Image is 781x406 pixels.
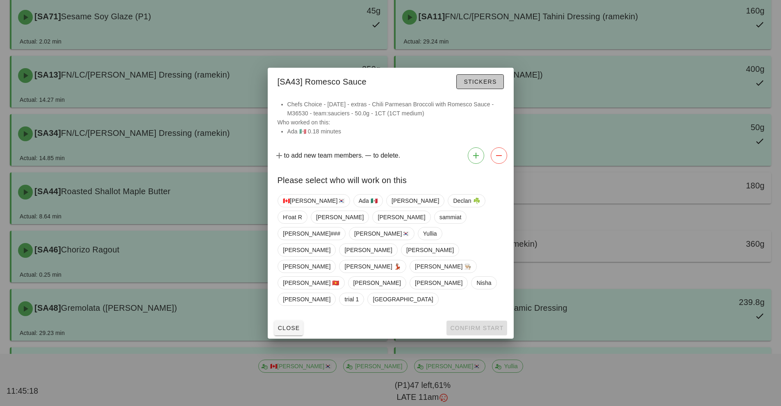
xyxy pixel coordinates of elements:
[287,127,504,136] li: Ada 🇲🇽 0.18 minutes
[283,195,345,207] span: 🇨🇦[PERSON_NAME]🇰🇷
[353,277,401,289] span: [PERSON_NAME]
[439,211,461,223] span: sammiat
[344,293,359,305] span: trial 1
[414,277,462,289] span: [PERSON_NAME]
[463,78,496,85] span: Stickers
[283,293,330,305] span: [PERSON_NAME]
[274,321,303,335] button: Close
[287,100,504,118] li: Chefs Choice - [DATE] - extras - Chili Parmesan Broccoli with Romesco Sauce - M36530 - team:sauci...
[344,260,401,273] span: [PERSON_NAME] 💃🏽
[268,167,514,191] div: Please select who will work on this
[456,74,503,89] button: Stickers
[453,195,480,207] span: Declan ☘️
[373,293,433,305] span: [GEOGRAPHIC_DATA]
[283,227,340,240] span: [PERSON_NAME]###
[344,244,392,256] span: [PERSON_NAME]
[268,68,514,93] div: [SA43] Romesco Sauce
[378,211,425,223] span: [PERSON_NAME]
[278,325,300,331] span: Close
[268,100,514,144] div: Who worked on this:
[476,277,491,289] span: Nisha
[414,260,471,273] span: [PERSON_NAME] 👨🏼‍🍳
[268,144,514,167] div: to add new team members. to delete.
[423,227,437,240] span: Yullia
[283,277,339,289] span: [PERSON_NAME] 🇻🇳
[316,211,363,223] span: [PERSON_NAME]
[406,244,453,256] span: [PERSON_NAME]
[283,260,330,273] span: [PERSON_NAME]
[283,244,330,256] span: [PERSON_NAME]
[391,195,439,207] span: [PERSON_NAME]
[358,195,377,207] span: Ada 🇲🇽
[354,227,409,240] span: [PERSON_NAME]🇰🇷
[283,211,302,223] span: H'oat R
